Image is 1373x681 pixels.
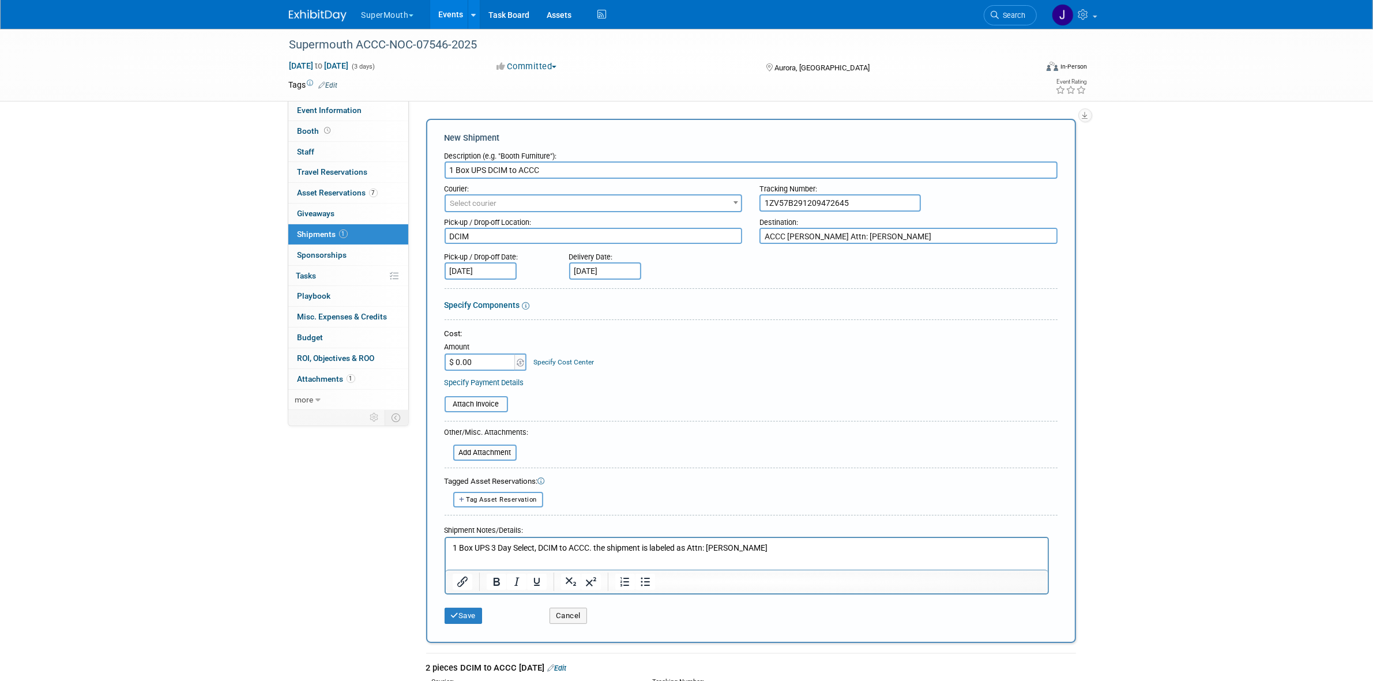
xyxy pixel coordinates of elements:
span: (3 days) [351,63,375,70]
div: Event Format [969,60,1088,77]
div: Tagged Asset Reservations: [445,476,1058,487]
div: Event Rating [1055,79,1086,85]
button: Cancel [550,608,587,624]
span: Search [999,11,1026,20]
a: Specify Payment Details [445,378,524,387]
span: Select courier [450,199,497,208]
a: Playbook [288,286,408,306]
div: Shipment Notes/Details: [445,520,1049,537]
td: Tags [289,79,338,91]
div: Courier: [445,179,743,194]
div: Pick-up / Drop-off Date: [445,247,552,262]
a: Search [984,5,1037,25]
div: New Shipment [445,132,1058,144]
span: Giveaways [298,209,335,218]
button: Superscript [581,574,600,590]
div: Supermouth ACCC-NOC-07546-2025 [285,35,1020,55]
div: Amount [445,342,528,353]
a: Edit [319,81,338,89]
span: Attachments [298,374,355,383]
button: Numbered list [615,574,634,590]
a: Budget [288,328,408,348]
a: Specify Cost Center [533,358,594,366]
span: 1 [347,374,355,383]
div: Pick-up / Drop-off Location: [445,212,743,228]
button: Bold [486,574,506,590]
span: Shipments [298,229,348,239]
div: Cost: [445,329,1058,340]
button: Subscript [561,574,580,590]
span: Playbook [298,291,331,300]
span: Booth not reserved yet [322,126,333,135]
img: Justin Newborn [1052,4,1074,26]
a: Sponsorships [288,245,408,265]
span: Event Information [298,106,362,115]
div: Delivery Date: [569,247,709,262]
a: Event Information [288,100,408,121]
div: 2 pieces DCIM to ACCC [DATE] [426,662,1076,674]
a: ROI, Objectives & ROO [288,348,408,368]
span: ROI, Objectives & ROO [298,353,375,363]
span: 1 [339,229,348,238]
div: Other/Misc. Attachments: [445,427,529,441]
button: Committed [492,61,561,73]
iframe: Rich Text Area [446,538,1048,570]
button: Bullet list [635,574,654,590]
span: Misc. Expenses & Credits [298,312,388,321]
td: Personalize Event Tab Strip [365,410,385,425]
a: Misc. Expenses & Credits [288,307,408,327]
span: Asset Reservations [298,188,378,197]
button: Tag Asset Reservation [453,492,544,507]
div: Tracking Number: [759,179,1058,194]
span: [DATE] [DATE] [289,61,349,71]
span: more [295,395,314,404]
a: Tasks [288,266,408,286]
a: Staff [288,142,408,162]
a: Shipments1 [288,224,408,244]
div: In-Person [1060,62,1087,71]
button: Underline [526,574,546,590]
div: Description (e.g. "Booth Furniture"): [445,146,1058,161]
td: Toggle Event Tabs [385,410,408,425]
button: Save [445,608,483,624]
span: 7 [369,189,378,197]
span: Tasks [296,271,317,280]
span: Staff [298,147,315,156]
span: Booth [298,126,333,136]
a: Asset Reservations7 [288,183,408,203]
a: Attachments1 [288,369,408,389]
img: Format-Inperson.png [1047,62,1058,71]
span: to [314,61,325,70]
a: Booth [288,121,408,141]
img: ExhibitDay [289,10,347,21]
span: Travel Reservations [298,167,368,176]
a: more [288,390,408,410]
span: Tag Asset Reservation [467,496,537,503]
a: Specify Components [445,300,520,310]
a: Edit [548,664,567,672]
a: Giveaways [288,204,408,224]
button: Insert/edit link [453,574,472,590]
span: Aurora, [GEOGRAPHIC_DATA] [774,63,870,72]
span: Budget [298,333,323,342]
div: Destination: [759,212,1058,228]
button: Italic [506,574,526,590]
a: Travel Reservations [288,162,408,182]
span: Sponsorships [298,250,347,259]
